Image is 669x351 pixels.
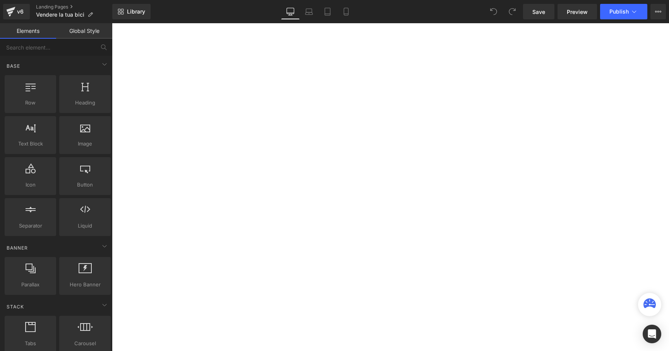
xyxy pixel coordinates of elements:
button: Undo [486,4,501,19]
button: More [650,4,666,19]
span: Base [6,62,21,70]
span: Text Block [7,140,54,148]
span: Icon [7,181,54,189]
span: Preview [567,8,588,16]
span: Tabs [7,339,54,348]
span: Stack [6,303,25,310]
span: Publish [609,9,629,15]
a: Landing Pages [36,4,112,10]
a: v6 [3,4,30,19]
span: Save [532,8,545,16]
span: Hero Banner [62,281,108,289]
span: Banner [6,244,29,252]
a: Laptop [300,4,318,19]
span: Carousel [62,339,108,348]
a: Tablet [318,4,337,19]
span: Image [62,140,108,148]
span: Library [127,8,145,15]
a: Preview [557,4,597,19]
div: v6 [15,7,25,17]
button: Publish [600,4,647,19]
span: Vendere la tua bici [36,12,84,18]
span: Separator [7,222,54,230]
span: Button [62,181,108,189]
a: Mobile [337,4,355,19]
a: New Library [112,4,151,19]
a: Desktop [281,4,300,19]
div: Open Intercom Messenger [643,325,661,343]
span: Parallax [7,281,54,289]
a: Global Style [56,23,112,39]
button: Redo [504,4,520,19]
span: Heading [62,99,108,107]
span: Row [7,99,54,107]
span: Liquid [62,222,108,230]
